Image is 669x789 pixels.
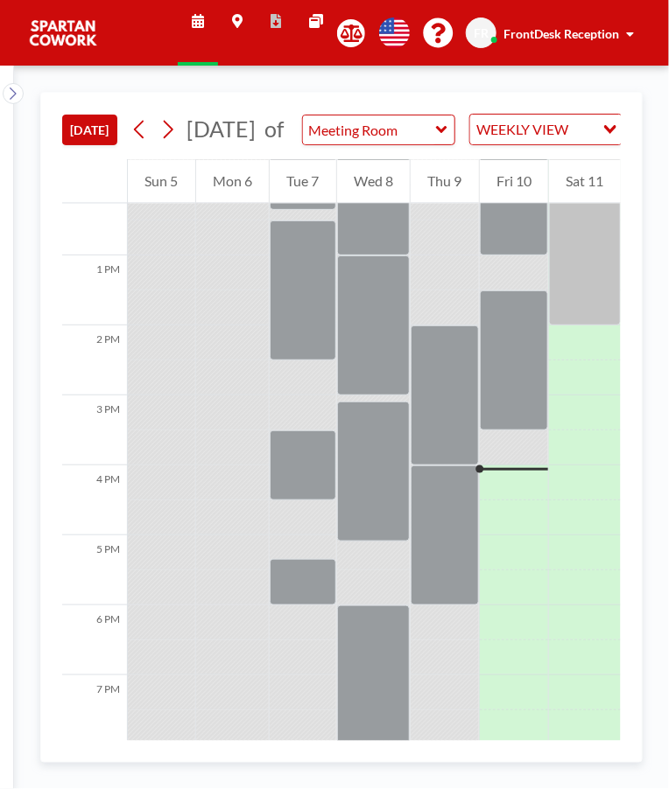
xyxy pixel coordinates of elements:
div: 4 PM [62,465,127,535]
span: WEEKLY VIEW [474,118,573,141]
span: FrontDesk Reception [504,26,619,41]
button: [DATE] [62,115,117,145]
div: 2 PM [62,325,127,395]
div: 6 PM [62,605,127,675]
div: Thu 9 [411,159,479,203]
div: 12 PM [62,185,127,255]
div: 1 PM [62,255,127,325]
span: [DATE] [187,115,256,142]
span: FR [474,25,489,41]
img: organization-logo [28,16,98,51]
div: Wed 8 [337,159,411,203]
div: Fri 10 [480,159,549,203]
div: Mon 6 [196,159,270,203]
span: of [264,115,284,143]
div: 5 PM [62,535,127,605]
input: Meeting Room [303,115,437,144]
div: Tue 7 [270,159,336,203]
div: 7 PM [62,675,127,745]
div: Sat 11 [549,159,621,203]
div: Search for option [470,115,622,144]
div: 3 PM [62,395,127,465]
input: Search for option [574,118,593,141]
div: Sun 5 [128,159,195,203]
